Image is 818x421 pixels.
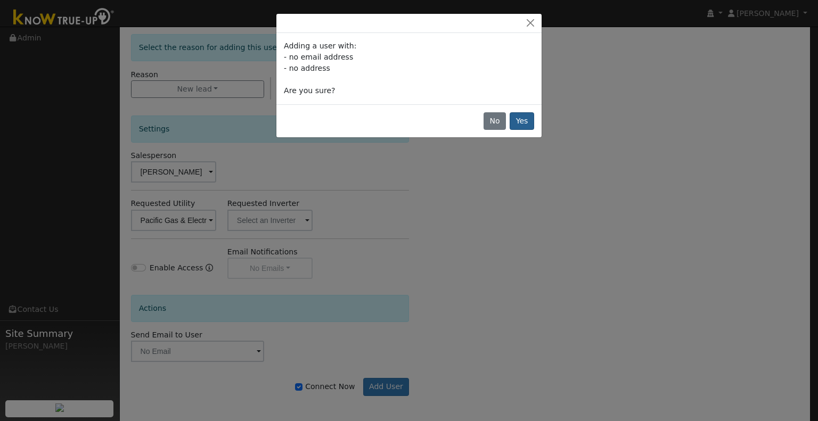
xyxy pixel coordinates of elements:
[284,86,335,95] span: Are you sure?
[510,112,534,130] button: Yes
[284,42,356,50] span: Adding a user with:
[523,18,538,29] button: Close
[484,112,506,130] button: No
[284,64,330,72] span: - no address
[284,53,353,61] span: - no email address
